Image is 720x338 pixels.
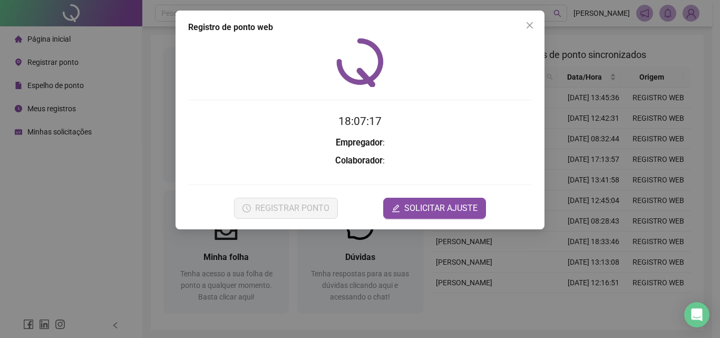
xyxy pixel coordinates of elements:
[383,198,486,219] button: editSOLICITAR AJUSTE
[335,156,383,166] strong: Colaborador
[188,136,532,150] h3: :
[521,17,538,34] button: Close
[392,204,400,213] span: edit
[188,21,532,34] div: Registro de ponto web
[526,21,534,30] span: close
[188,154,532,168] h3: :
[336,38,384,87] img: QRPoint
[404,202,478,215] span: SOLICITAR AJUSTE
[338,115,382,128] time: 18:07:17
[336,138,383,148] strong: Empregador
[684,302,709,327] div: Open Intercom Messenger
[234,198,338,219] button: REGISTRAR PONTO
